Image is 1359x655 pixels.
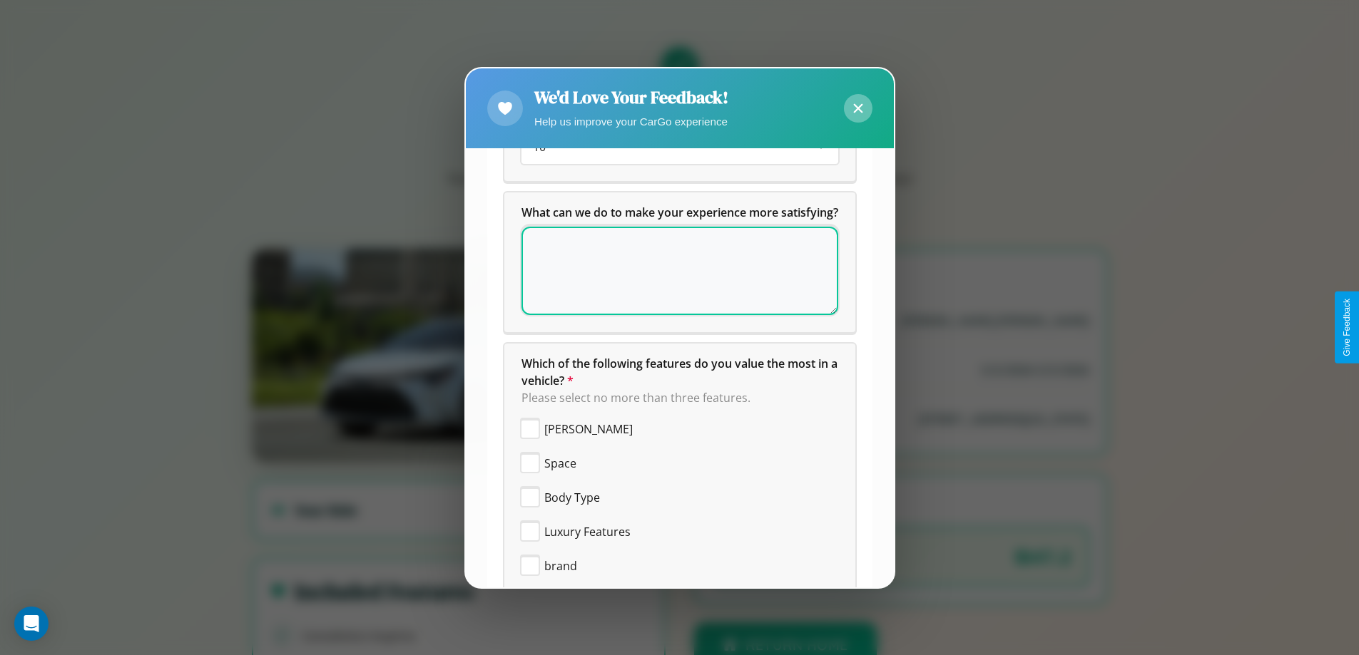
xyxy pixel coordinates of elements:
span: Luxury Features [544,523,631,540]
span: Please select no more than three features. [521,390,750,406]
h2: We'd Love Your Feedback! [534,86,728,109]
span: [PERSON_NAME] [544,421,633,438]
span: 10 [533,139,546,155]
p: Help us improve your CarGo experience [534,112,728,131]
span: brand [544,557,577,574]
div: Give Feedback [1342,299,1352,356]
span: Which of the following features do you value the most in a vehicle? [521,356,840,388]
div: Open Intercom Messenger [14,607,49,641]
span: Body Type [544,489,600,506]
span: Space [544,455,576,472]
span: What can we do to make your experience more satisfying? [521,205,838,220]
